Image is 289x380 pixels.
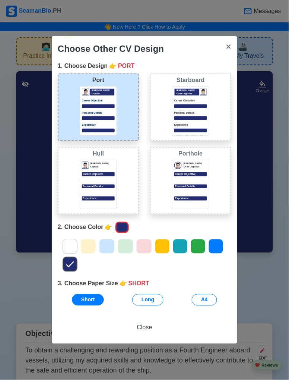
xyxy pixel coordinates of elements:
[118,62,134,70] span: PORT
[226,41,231,51] span: ×
[82,123,115,127] p: Experience
[174,172,207,176] div: Career Objective
[82,197,115,201] p: Experience
[92,92,114,95] p: Captain
[177,92,199,95] p: Chief Engineer
[192,294,217,306] button: A4
[82,99,115,103] p: Career Objective
[72,294,104,306] button: Short
[58,42,164,56] div: Choose Other CV Design
[58,62,231,70] div: 1. Choose Design
[90,165,115,169] p: Captain
[174,185,207,189] div: Personal Details
[61,321,228,335] button: Close
[174,99,207,103] p: Career Objective
[184,162,207,165] p: [PERSON_NAME]
[58,279,231,288] div: 3. Choose Paper Size
[174,123,207,127] p: Experience
[177,89,199,92] p: [PERSON_NAME]
[58,220,231,235] div: 2. Choose Color
[184,165,207,169] p: Chief Engineer
[152,149,229,158] div: Porthole
[109,62,117,70] span: point
[92,89,114,92] p: [PERSON_NAME]
[132,294,163,306] button: Long
[82,111,115,115] p: Personal Details
[105,223,112,232] span: point
[82,172,115,176] p: Career Objective
[174,197,207,201] div: Experience
[174,111,207,115] p: Personal Details
[152,76,229,85] div: Starboard
[60,76,137,85] div: Port
[60,149,137,158] div: Hull
[82,185,115,189] p: Personal Details
[90,162,115,165] p: [PERSON_NAME]
[120,279,127,288] span: point
[128,279,149,288] span: SHORT
[137,324,152,331] span: Close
